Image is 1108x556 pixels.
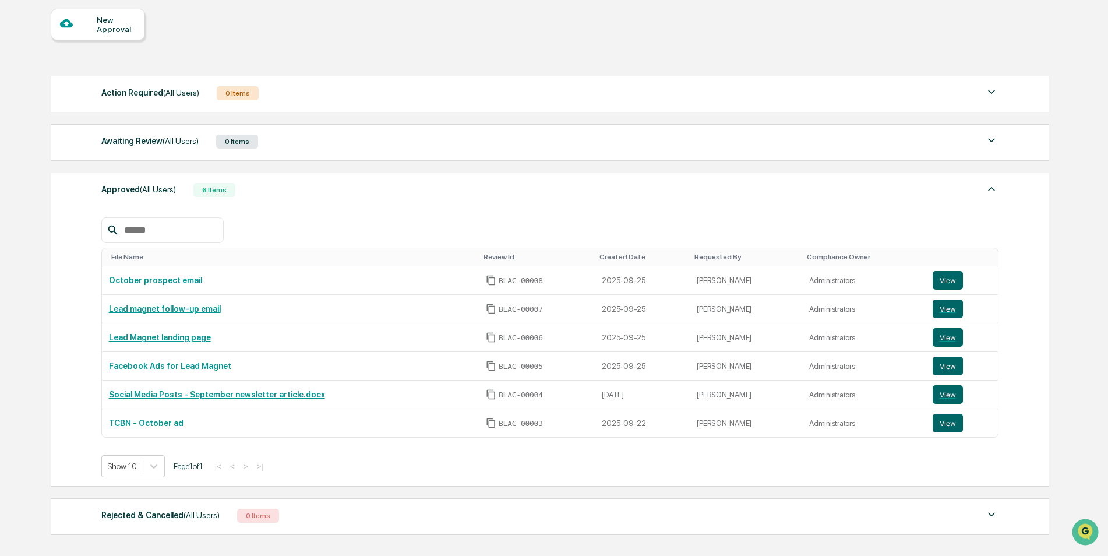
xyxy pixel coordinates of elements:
[109,418,184,428] a: TCBN - October ad
[933,357,963,375] button: View
[7,224,78,245] a: 🔎Data Lookup
[802,266,925,295] td: Administrators
[193,183,235,197] div: 6 Items
[486,389,496,400] span: Copy Id
[217,86,259,100] div: 0 Items
[802,381,925,409] td: Administrators
[933,357,991,375] a: View
[240,462,252,471] button: >
[116,258,141,266] span: Pylon
[484,253,590,261] div: Toggle SortBy
[101,85,199,100] div: Action Required
[499,305,543,314] span: BLAC-00007
[599,253,685,261] div: Toggle SortBy
[690,295,802,323] td: [PERSON_NAME]
[486,361,496,371] span: Copy Id
[486,304,496,314] span: Copy Id
[163,136,199,146] span: (All Users)
[1071,518,1102,549] iframe: Open customer support
[499,390,543,400] span: BLAC-00004
[595,381,690,409] td: [DATE]
[12,129,78,139] div: Past conversations
[933,328,963,347] button: View
[933,271,991,290] a: View
[174,462,203,471] span: Page 1 of 1
[595,352,690,381] td: 2025-09-25
[802,295,925,323] td: Administrators
[933,328,991,347] a: View
[933,300,963,318] button: View
[12,147,30,166] img: Joel Crampton
[36,159,94,168] span: [PERSON_NAME]
[802,409,925,437] td: Administrators
[24,89,45,110] img: 8933085812038_c878075ebb4cc5468115_72.jpg
[101,508,220,523] div: Rejected & Cancelled
[690,381,802,409] td: [PERSON_NAME]
[140,185,176,194] span: (All Users)
[595,409,690,437] td: 2025-09-22
[486,332,496,343] span: Copy Id
[12,89,33,110] img: 1746055101610-c473b297-6a78-478c-a979-82029cc54cd1
[184,511,220,520] span: (All Users)
[694,253,798,261] div: Toggle SortBy
[109,390,325,399] a: Social Media Posts - September newsletter article.docx
[486,418,496,428] span: Copy Id
[103,159,127,168] span: [DATE]
[12,208,21,217] div: 🖐️
[802,352,925,381] td: Administrators
[933,385,991,404] a: View
[101,133,199,149] div: Awaiting Review
[486,275,496,286] span: Copy Id
[109,333,211,342] a: Lead Magnet landing page
[933,300,991,318] a: View
[23,229,73,241] span: Data Lookup
[52,89,191,101] div: Start new chat
[7,202,80,223] a: 🖐️Preclearance
[985,508,998,522] img: caret
[933,414,963,432] button: View
[499,276,543,286] span: BLAC-00008
[933,271,963,290] button: View
[237,509,279,523] div: 0 Items
[109,276,202,285] a: October prospect email
[111,253,474,261] div: Toggle SortBy
[84,208,94,217] div: 🗄️
[80,202,149,223] a: 🗄️Attestations
[985,133,998,147] img: caret
[985,182,998,196] img: caret
[595,295,690,323] td: 2025-09-25
[109,304,221,314] a: Lead magnet follow-up email
[97,15,136,34] div: New Approval
[52,101,160,110] div: We're available if you need us!
[12,230,21,240] div: 🔎
[807,253,920,261] div: Toggle SortBy
[198,93,212,107] button: Start new chat
[802,323,925,352] td: Administrators
[935,253,994,261] div: Toggle SortBy
[933,385,963,404] button: View
[499,362,543,371] span: BLAC-00005
[23,207,75,219] span: Preclearance
[595,323,690,352] td: 2025-09-25
[211,462,225,471] button: |<
[227,462,238,471] button: <
[595,266,690,295] td: 2025-09-25
[82,257,141,266] a: Powered byPylon
[181,127,212,141] button: See all
[253,462,266,471] button: >|
[12,24,212,43] p: How can we help?
[690,266,802,295] td: [PERSON_NAME]
[499,419,543,428] span: BLAC-00003
[690,409,802,437] td: [PERSON_NAME]
[163,88,199,97] span: (All Users)
[690,352,802,381] td: [PERSON_NAME]
[101,182,176,197] div: Approved
[499,333,543,343] span: BLAC-00006
[109,361,231,371] a: Facebook Ads for Lead Magnet
[933,414,991,432] a: View
[216,135,258,149] div: 0 Items
[985,85,998,99] img: caret
[97,159,101,168] span: •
